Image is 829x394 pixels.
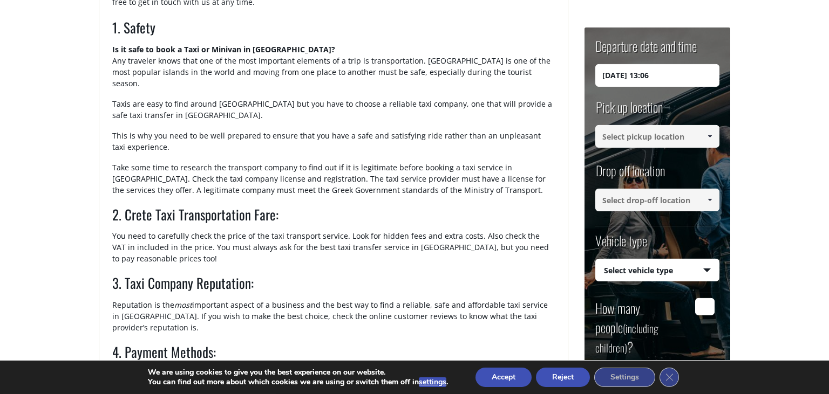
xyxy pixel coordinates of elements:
button: Settings [594,368,655,387]
h2: 2. Crete Taxi Transportation Fare: [112,205,555,231]
input: Select pickup location [595,125,719,148]
a: Show All Items [701,189,719,211]
p: You can find out more about which cookies we are using or switch them off in . [148,377,448,387]
label: Departure date and time [595,37,697,64]
label: Drop off location [595,161,665,189]
p: Reputation is the important aspect of a business and the best way to find a reliable, safe and af... [112,299,555,342]
p: Any traveler knows that one of the most important elements of a trip is transportation. [GEOGRAPH... [112,44,555,98]
button: Close GDPR Cookie Banner [660,368,679,387]
span: Select vehicle type [596,259,719,282]
label: Vehicle type [595,231,647,259]
strong: Is it safe to book a Taxi or Minivan in [GEOGRAPHIC_DATA]? [112,44,335,54]
p: Take some time to research the transport company to find out if it is legitimate before booking a... [112,162,555,205]
p: You need to carefully check the price of the taxi transport service. Look for hidden fees and ext... [112,230,555,273]
a: Show All Items [701,125,719,148]
label: How many people ? [595,298,689,356]
button: Reject [536,368,590,387]
input: Select drop-off location [595,189,719,211]
button: settings [419,377,446,387]
p: This is why you need to be well prepared to ensure that you have a safe and satisfying ride rathe... [112,130,555,162]
small: (including children) [595,320,658,356]
h2: 4. Payment Methods: [112,342,555,368]
i: most [174,300,192,310]
h2: 3. Taxi Company Reputation: [112,273,555,299]
p: Taxis are easy to find around [GEOGRAPHIC_DATA] but you have to choose a reliable taxi company, o... [112,98,555,130]
h2: 1. Safety [112,18,555,44]
label: Pick up location [595,98,663,125]
p: We are using cookies to give you the best experience on our website. [148,368,448,377]
button: Accept [475,368,532,387]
